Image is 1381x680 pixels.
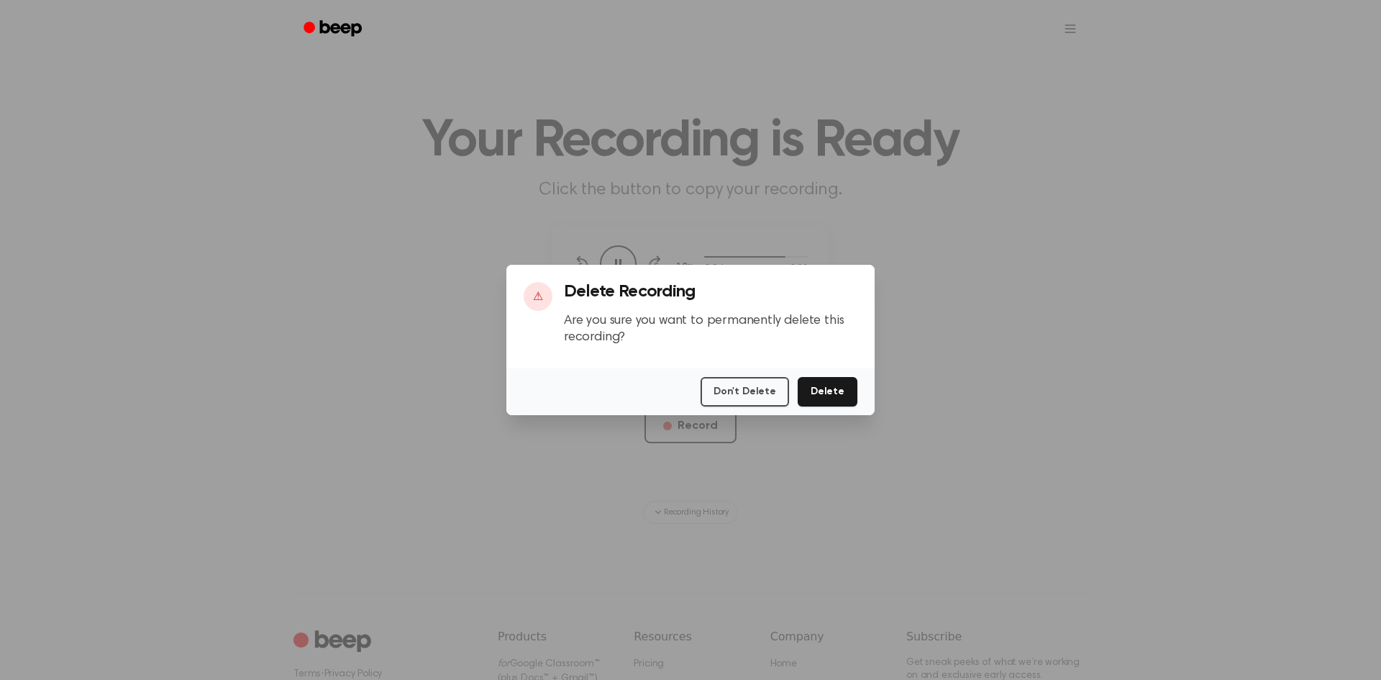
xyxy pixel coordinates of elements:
[1053,12,1088,46] button: Open menu
[564,282,857,302] h3: Delete Recording
[524,282,552,311] div: ⚠
[798,377,857,407] button: Delete
[293,15,375,43] a: Beep
[564,313,857,345] p: Are you sure you want to permanently delete this recording?
[701,377,789,407] button: Don't Delete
